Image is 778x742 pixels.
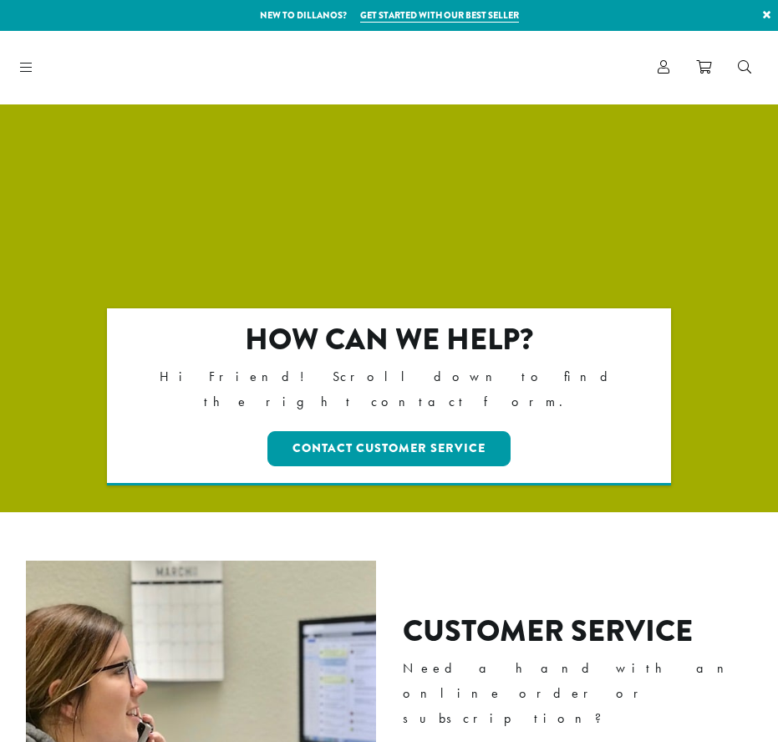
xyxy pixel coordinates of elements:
[725,53,765,81] a: Search
[360,8,519,23] a: Get started with our best seller
[142,322,635,358] h2: How can we help?
[267,431,511,466] a: Contact Customer Service
[403,613,766,649] h2: Customer Service
[403,656,766,731] p: Need a hand with an online order or subscription?
[142,364,635,414] p: Hi Friend! Scroll down to find the right contact form.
